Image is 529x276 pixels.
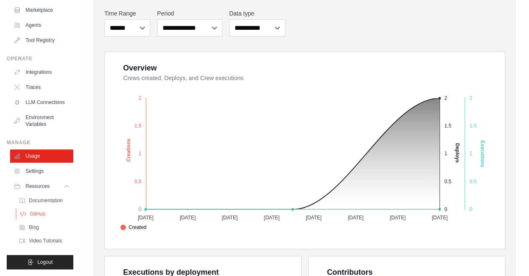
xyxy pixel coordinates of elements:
a: LLM Connections [10,96,73,109]
label: Time Range [104,9,150,18]
a: Tool Registry [10,34,73,47]
label: Period [157,9,222,18]
div: Operate [7,55,73,62]
tspan: [DATE] [180,215,196,221]
a: Video Tutorials [15,235,73,247]
tspan: 1.5 [470,123,477,129]
tspan: [DATE] [138,215,154,221]
tspan: 0.5 [134,179,142,185]
dt: Crews created, Deploys, and Crew executions [123,74,495,82]
a: Integrations [10,65,73,79]
tspan: [DATE] [306,215,322,221]
tspan: 0 [444,206,447,212]
a: Agents [10,18,73,32]
tspan: 0.5 [444,179,452,185]
span: Created [120,224,147,231]
a: GitHub [16,208,74,220]
a: Settings [10,164,73,178]
a: Usage [10,149,73,163]
tspan: 2 [444,95,447,101]
tspan: 1 [139,151,142,156]
span: Resources [26,183,49,190]
div: Manage [7,139,73,146]
span: Logout [37,259,53,266]
a: Blog [15,221,73,233]
tspan: [DATE] [390,215,405,221]
a: Environment Variables [10,111,73,131]
span: Documentation [29,197,63,204]
tspan: 0 [470,206,472,212]
tspan: 2 [139,95,142,101]
tspan: [DATE] [222,215,237,221]
a: Traces [10,81,73,94]
tspan: 0.5 [470,179,477,185]
span: Video Tutorials [29,237,62,244]
label: Data type [229,9,285,18]
a: Documentation [15,195,73,206]
tspan: 2 [470,95,472,101]
a: Marketplace [10,3,73,17]
tspan: 0 [139,206,142,212]
button: Logout [7,255,73,269]
span: GitHub [30,211,45,217]
text: Executions [480,141,485,167]
text: Deploys [454,143,460,163]
div: Overview [123,62,157,74]
tspan: 1.5 [444,123,452,129]
button: Resources [10,180,73,193]
tspan: [DATE] [264,215,280,221]
span: Blog [29,224,39,231]
tspan: [DATE] [432,215,448,221]
tspan: 1 [470,151,472,156]
tspan: [DATE] [348,215,364,221]
text: Creations [126,138,132,162]
tspan: 1 [444,151,447,156]
tspan: 1.5 [134,123,142,129]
